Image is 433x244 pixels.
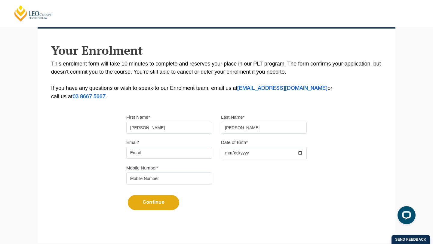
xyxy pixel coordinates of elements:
[126,122,212,134] input: First name
[126,172,212,185] input: Mobile Number
[51,44,382,57] h2: Your Enrolment
[126,139,139,145] label: Email*
[126,147,212,159] input: Email
[126,114,150,120] label: First Name*
[51,60,382,101] p: This enrolment form will take 10 minutes to complete and reserves your place in our PLT program. ...
[14,5,54,22] a: [PERSON_NAME] Centre for Law
[237,86,327,91] a: [EMAIL_ADDRESS][DOMAIN_NAME]
[72,94,106,99] a: 03 8667 5667
[221,139,248,145] label: Date of Birth*
[126,165,159,171] label: Mobile Number*
[128,195,179,210] button: Continue
[221,114,244,120] label: Last Name*
[393,204,418,229] iframe: LiveChat chat widget
[221,122,307,134] input: Last name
